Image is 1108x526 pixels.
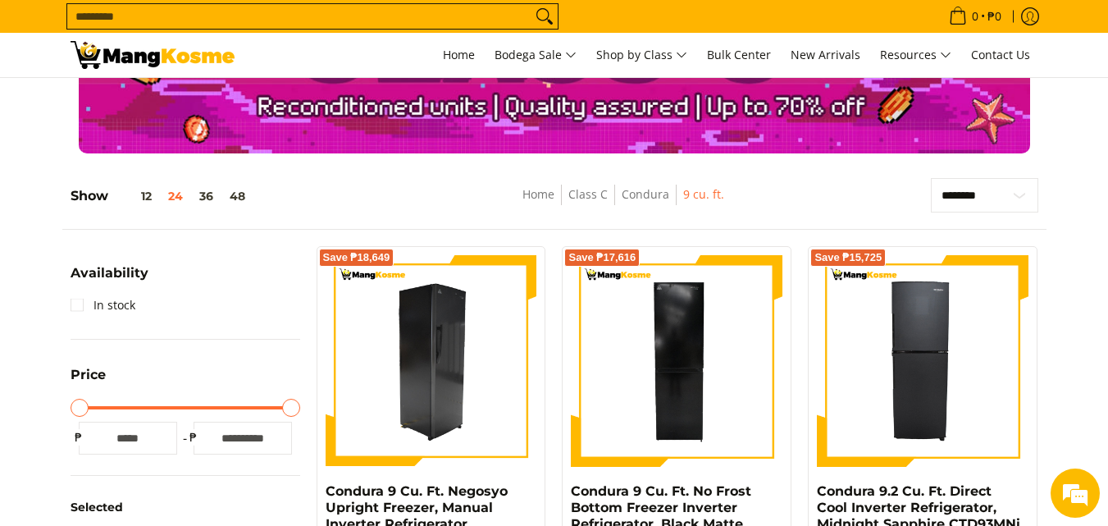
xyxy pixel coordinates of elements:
[531,4,558,29] button: Search
[568,186,608,202] a: Class C
[71,429,87,446] span: ₱
[969,11,981,22] span: 0
[872,33,960,77] a: Resources
[191,190,221,203] button: 36
[683,185,724,205] span: 9 cu. ft.
[435,33,483,77] a: Home
[71,41,235,69] img: Class C Home &amp; Business Appliances: Up to 70% Off l Mang Kosme
[522,186,554,202] a: Home
[814,253,882,263] span: Save ₱15,725
[495,45,577,66] span: Bodega Sale
[85,92,276,113] div: Chat with us now
[221,190,253,203] button: 48
[71,267,148,292] summary: Open
[880,45,951,66] span: Resources
[8,351,312,409] textarea: Type your message and hit 'Enter'
[985,11,1004,22] span: ₱0
[596,45,687,66] span: Shop by Class
[71,188,253,204] h5: Show
[791,47,860,62] span: New Arrivals
[568,253,636,263] span: Save ₱17,616
[622,186,669,202] a: Condura
[486,33,585,77] a: Bodega Sale
[817,255,1028,467] img: Condura 9.2 Cu. Ft. Direct Cool Inverter Refrigerator, Midnight Sapphire CTD93MNi (Class C) DDAY MKT
[971,47,1030,62] span: Contact Us
[251,33,1038,77] nav: Main Menu
[699,33,779,77] a: Bulk Center
[71,368,106,382] span: Price
[326,255,537,467] img: Condura 9 Cu. Ft. Negosyo Upright Freezer, Manual Inverter Refrigerator, Iron Gray, CUF1000MNI-A ...
[571,255,782,467] img: Condura 9 Cu. Ft. No Frost Bottom Freezer Inverter Refrigerator, Black Matte CBF-276i (Class C) D...
[782,33,869,77] a: New Arrivals
[108,190,160,203] button: 12
[269,8,308,48] div: Minimize live chat window
[944,7,1006,25] span: •
[443,47,475,62] span: Home
[588,33,695,77] a: Shop by Class
[95,158,226,324] span: We're online!
[323,253,390,263] span: Save ₱18,649
[71,292,135,318] a: In stock
[707,47,771,62] span: Bulk Center
[408,185,840,222] nav: Breadcrumbs
[71,501,300,515] h6: Selected
[963,33,1038,77] a: Contact Us
[160,190,191,203] button: 24
[71,267,148,280] span: Availability
[185,429,202,446] span: ₱
[71,368,106,394] summary: Open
